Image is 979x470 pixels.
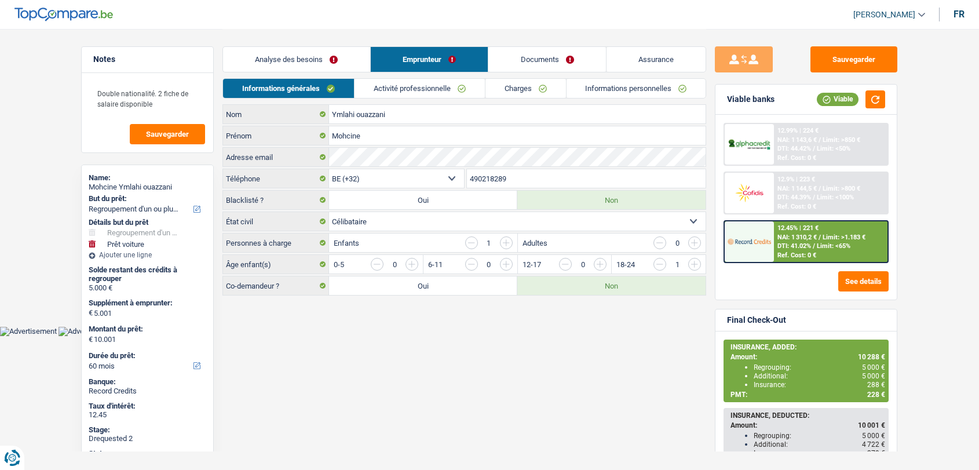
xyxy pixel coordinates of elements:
[817,93,859,105] div: Viable
[777,145,811,152] span: DTI: 44.42%
[754,440,885,449] div: Additional:
[730,353,885,361] div: Amount:
[817,194,854,201] span: Limit: <100%
[728,138,770,151] img: AlphaCredit
[223,47,370,72] a: Analyse des besoins
[862,372,885,380] span: 5 000 €
[819,234,821,241] span: /
[223,169,329,188] label: Téléphone
[858,421,885,429] span: 10 001 €
[727,94,775,104] div: Viable banks
[223,148,329,166] label: Adresse email
[89,325,204,334] label: Montant du prêt:
[130,124,205,144] button: Sauvegarder
[523,239,547,247] label: Adultes
[89,377,206,387] div: Banque:
[730,391,885,399] div: PMT:
[777,194,811,201] span: DTI: 44.39%
[838,271,889,292] button: See details
[853,10,915,20] span: [PERSON_NAME]
[777,127,819,134] div: 12.99% | 224 €
[59,327,115,336] img: Advertisement
[371,47,488,72] a: Emprunteur
[89,387,206,396] div: Record Credits
[89,265,206,283] div: Solde restant des crédits à regrouper
[223,234,329,252] label: Personnes à charge
[730,343,885,351] div: INSURANCE, ADDED:
[89,425,206,435] div: Stage:
[813,145,815,152] span: /
[223,255,329,274] label: Âge enfant(s)
[93,54,202,64] h5: Notes
[777,252,816,259] div: Ref. Cost: 0 €
[867,391,885,399] span: 228 €
[223,276,329,295] label: Co-demandeur ?
[862,440,885,449] span: 4 722 €
[89,410,206,420] div: 12.45
[754,381,885,389] div: Insurance:
[89,434,206,443] div: Drequested 2
[355,79,485,98] a: Activité professionnelle
[334,239,359,247] label: Enfants
[89,251,206,259] div: Ajouter une ligne
[484,239,494,247] div: 1
[89,183,206,192] div: Mohcine Ymlahi ouazzani
[223,79,354,98] a: Informations générales
[810,46,897,72] button: Sauvegarder
[485,79,566,98] a: Charges
[813,194,815,201] span: /
[89,449,206,458] div: Status:
[517,191,706,209] label: Non
[777,242,811,250] span: DTI: 41.02%
[867,381,885,389] span: 288 €
[862,432,885,440] span: 5 000 €
[819,185,821,192] span: /
[817,242,850,250] span: Limit: <65%
[223,212,329,231] label: État civil
[817,145,850,152] span: Limit: <50%
[730,421,885,429] div: Amount:
[89,402,206,411] div: Taux d'intérêt:
[89,218,206,227] div: Détails but du prêt
[867,449,885,457] span: 279 €
[14,8,113,21] img: TopCompare Logo
[823,234,865,241] span: Limit: >1.183 €
[819,136,821,144] span: /
[777,154,816,162] div: Ref. Cost: 0 €
[89,335,93,344] span: €
[754,432,885,440] div: Regrouping:
[334,261,344,268] label: 0-5
[754,449,885,457] div: Insurance:
[858,353,885,361] span: 10 288 €
[329,276,517,295] label: Oui
[607,47,706,72] a: Assurance
[488,47,606,72] a: Documents
[813,242,815,250] span: /
[329,191,517,209] label: Oui
[728,182,770,203] img: Cofidis
[89,283,206,293] div: 5.000 €
[389,261,400,268] div: 0
[777,136,817,144] span: NAI: 1 143,6 €
[777,176,815,183] div: 12.9% | 223 €
[89,194,204,203] label: But du prêt:
[89,308,93,318] span: €
[823,185,860,192] span: Limit: >800 €
[844,5,925,24] a: [PERSON_NAME]
[223,126,329,145] label: Prénom
[754,372,885,380] div: Additional:
[777,224,819,232] div: 12.45% | 221 €
[823,136,860,144] span: Limit: >850 €
[777,203,816,210] div: Ref. Cost: 0 €
[777,234,817,241] span: NAI: 1 310,2 €
[954,9,965,20] div: fr
[672,239,682,247] div: 0
[89,173,206,183] div: Name:
[727,315,786,325] div: Final Check-Out
[467,169,706,188] input: 401020304
[730,411,885,420] div: INSURANCE, DEDUCTED:
[223,105,329,123] label: Nom
[777,185,817,192] span: NAI: 1 144,5 €
[89,298,204,308] label: Supplément à emprunter:
[146,130,189,138] span: Sauvegarder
